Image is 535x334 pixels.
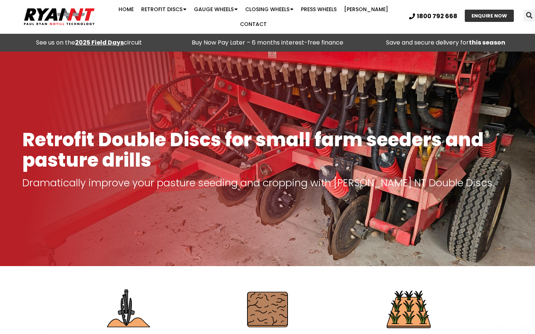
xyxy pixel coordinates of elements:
[190,2,241,17] a: Gauge Wheels
[465,10,514,22] a: ENQUIRE NOW
[236,17,270,32] a: Contact
[471,13,507,18] span: ENQUIRE NOW
[241,2,297,17] a: Closing Wheels
[297,2,340,17] a: Press Wheels
[22,130,513,170] h1: Retrofit Double Discs for small farm seeders and pasture drills
[22,178,513,188] p: Dramatically improve your pasture seeding and cropping with [PERSON_NAME] NT Double Discs.
[4,37,175,48] div: See us on the circuit
[417,13,457,19] span: 1800 792 668
[409,13,457,19] a: 1800 792 668
[137,2,190,17] a: Retrofit Discs
[360,37,531,48] p: Save and secure delivery for
[104,2,403,32] nav: Menu
[115,2,137,17] a: Home
[75,38,124,47] a: 2025 Field Days
[22,5,97,28] img: Ryan NT logo
[340,2,392,17] a: [PERSON_NAME]
[469,38,505,47] strong: this season
[182,37,353,48] p: Buy Now Pay Later – 6 months interest-free finance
